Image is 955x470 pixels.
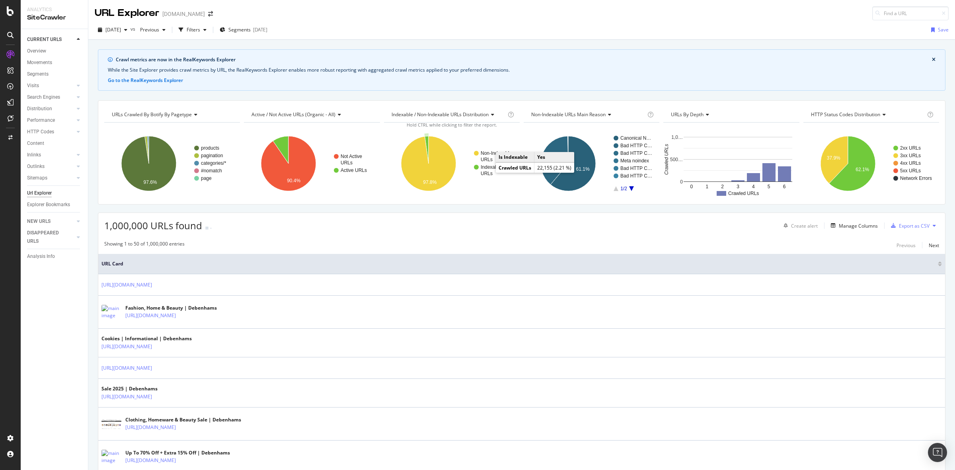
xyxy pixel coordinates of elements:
text: 0 [690,184,693,189]
button: Previous [897,240,916,250]
a: NEW URLS [27,217,74,226]
div: Cookies | Informational | Debenhams [101,335,192,342]
div: Filters [187,26,200,33]
a: Distribution [27,105,74,113]
div: Inlinks [27,151,41,159]
span: Previous [137,26,159,33]
a: Url Explorer [27,189,82,197]
img: main image [101,450,121,464]
a: Segments [27,70,82,78]
div: Overview [27,47,46,55]
svg: A chart. [384,129,520,198]
text: URLs [481,171,493,176]
text: 3xx URLs [900,153,921,158]
text: 1 [706,184,709,189]
a: Content [27,139,82,148]
div: Up To 70% Off + Extra 15% Off | Debenhams [125,449,230,456]
svg: A chart. [524,129,659,198]
span: vs [131,25,137,32]
button: close banner [930,55,937,65]
text: Not Active [341,154,362,159]
span: Non-Indexable URLs Main Reason [531,111,606,118]
text: 1,0… [672,135,683,140]
a: HTTP Codes [27,128,74,136]
text: #nomatch [201,168,222,174]
text: 61.1% [576,166,590,172]
text: Active URLs [341,168,367,173]
text: Network Errors [900,176,932,181]
text: Indexable [481,164,501,170]
div: Save [938,26,949,33]
svg: A chart. [803,129,939,198]
div: [DOMAIN_NAME] [162,10,205,18]
text: 2 [721,184,724,189]
div: Fashion, Home & Beauty | Debenhams [125,304,217,312]
text: 90.4% [287,178,300,183]
button: Next [929,240,939,250]
div: Analysis Info [27,252,55,261]
td: Is Indexable [496,152,534,162]
button: Filters [175,23,210,36]
div: Content [27,139,44,148]
span: Segments [228,26,251,33]
span: 2025 Oct. 3rd [105,26,121,33]
text: Non-Indexable [481,150,512,156]
div: Explorer Bookmarks [27,201,70,209]
svg: A chart. [244,129,380,198]
a: Performance [27,116,74,125]
button: Save [928,23,949,36]
a: [URL][DOMAIN_NAME] [125,423,176,431]
div: Outlinks [27,162,45,171]
div: Search Engines [27,93,60,101]
div: Distribution [27,105,52,113]
text: Bad HTTP C… [620,173,652,179]
div: arrow-right-arrow-left [208,11,213,17]
text: URLs [341,160,353,166]
a: [URL][DOMAIN_NAME] [125,456,176,464]
div: Showing 1 to 50 of 1,000,000 entries [104,240,185,250]
text: products [201,145,219,151]
div: - [210,224,212,231]
a: [URL][DOMAIN_NAME] [101,393,152,401]
span: 1,000,000 URLs found [104,219,202,232]
div: Analytics [27,6,82,13]
div: Sale 2025 | Debenhams [101,385,187,392]
div: SiteCrawler [27,13,82,22]
img: main image [101,419,121,429]
div: Next [929,242,939,249]
text: Crawled URLs [728,191,759,196]
div: Create alert [791,222,818,229]
a: Sitemaps [27,174,74,182]
div: info banner [98,49,945,91]
div: Clothing, Homeware & Beauty Sale | Debenhams [125,416,241,423]
svg: A chart. [104,129,240,198]
div: Export as CSV [899,222,930,229]
img: Equal [205,227,209,229]
h4: Non-Indexable URLs Main Reason [530,108,646,121]
a: Explorer Bookmarks [27,201,82,209]
td: Yes [534,152,575,162]
text: Canonical N… [620,135,651,141]
a: [URL][DOMAIN_NAME] [125,312,176,320]
text: 5 [768,184,770,189]
a: DISAPPEARED URLS [27,229,74,246]
text: 62.1% [856,167,869,172]
div: HTTP Codes [27,128,54,136]
text: 97.8% [423,179,437,185]
span: URLs Crawled By Botify By pagetype [112,111,192,118]
div: Manage Columns [839,222,878,229]
button: [DATE] [95,23,131,36]
text: page [201,176,212,181]
div: While the Site Explorer provides crawl metrics by URL, the RealKeywords Explorer enables more rob... [108,66,936,74]
svg: A chart. [663,129,799,198]
text: URLs [481,157,493,162]
span: URLs by Depth [671,111,704,118]
a: Analysis Info [27,252,82,261]
div: Crawl metrics are now in the RealKeywords Explorer [116,56,932,63]
a: [URL][DOMAIN_NAME] [101,343,152,351]
div: CURRENT URLS [27,35,62,44]
text: Bad HTTP C… [620,143,652,148]
text: pagination [201,153,223,158]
